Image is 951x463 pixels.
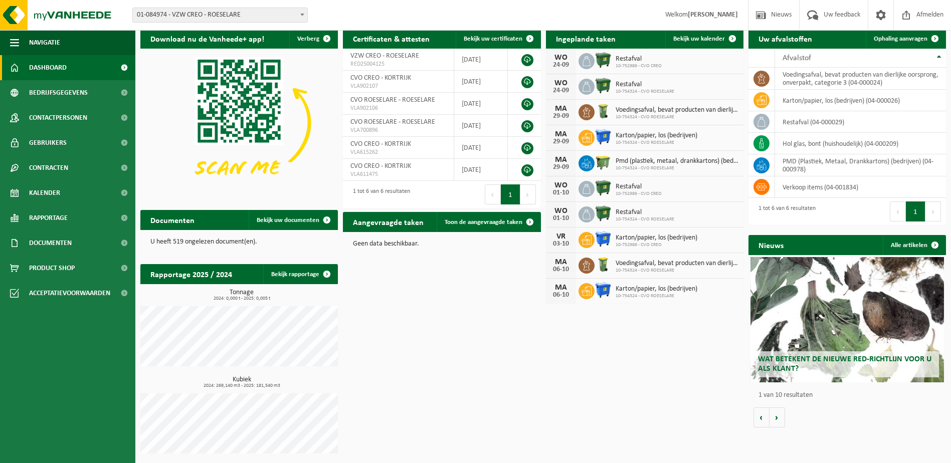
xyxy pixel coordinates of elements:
[150,239,328,246] p: U heeft 519 ongelezen document(en).
[249,210,337,230] a: Bekijk uw documenten
[595,230,612,248] img: WB-1100-HPE-BE-01
[595,205,612,222] img: WB-1100-HPE-GN-01
[551,164,571,171] div: 29-09
[616,81,674,89] span: Restafval
[350,162,411,170] span: CVO CREO - KORTRIJK
[551,130,571,138] div: MA
[29,55,67,80] span: Dashboard
[595,256,612,273] img: WB-0140-HPE-GN-50
[551,207,571,215] div: WO
[775,133,946,154] td: hol glas, bont (huishoudelijk) (04-000209)
[29,155,68,180] span: Contracten
[454,137,508,159] td: [DATE]
[866,29,945,49] a: Ophaling aanvragen
[616,132,697,140] span: Karton/papier, los (bedrijven)
[551,138,571,145] div: 29-09
[595,77,612,94] img: WB-1100-HPE-GN-01
[350,74,411,82] span: CVO CREO - KORTRIJK
[485,184,501,204] button: Previous
[29,230,72,256] span: Documenten
[350,52,419,60] span: VZW CREO - ROESELARE
[350,82,446,90] span: VLA902107
[595,179,612,196] img: WB-1100-HPE-GN-01
[551,258,571,266] div: MA
[29,130,67,155] span: Gebruikers
[616,234,697,242] span: Karton/papier, los (bedrijven)
[350,148,446,156] span: VLA615262
[551,233,571,241] div: VR
[29,180,60,205] span: Kalender
[595,103,612,120] img: WB-0140-HPE-GN-50
[616,165,738,171] span: 10-754324 - CVO ROESELARE
[616,183,662,191] span: Restafval
[665,29,742,49] a: Bekijk uw kalender
[343,212,434,232] h2: Aangevraagde taken
[616,208,674,216] span: Restafval
[445,219,522,225] span: Toon de aangevraagde taken
[770,407,785,427] button: Volgende
[145,376,338,388] h3: Kubiek
[353,241,530,248] p: Geen data beschikbaar.
[748,29,822,48] h2: Uw afvalstoffen
[501,184,520,204] button: 1
[551,87,571,94] div: 24-09
[616,191,662,197] span: 10-752986 - CVO CREO
[748,235,794,255] h2: Nieuws
[520,184,536,204] button: Next
[140,29,274,48] h2: Download nu de Vanheede+ app!
[551,284,571,292] div: MA
[350,104,446,112] span: VLA902106
[551,62,571,69] div: 24-09
[775,111,946,133] td: restafval (04-000029)
[616,293,697,299] span: 10-754324 - CVO ROESELARE
[257,217,319,223] span: Bekijk uw documenten
[551,156,571,164] div: MA
[454,71,508,93] td: [DATE]
[350,60,446,68] span: RED25004125
[758,392,941,399] p: 1 van 10 resultaten
[551,181,571,189] div: WO
[546,29,626,48] h2: Ingeplande taken
[616,55,662,63] span: Restafval
[616,106,738,114] span: Voedingsafval, bevat producten van dierlijke oorsprong, onverpakt, categorie 3
[551,113,571,120] div: 29-09
[456,29,540,49] a: Bekijk uw certificaten
[595,52,612,69] img: WB-1100-HPE-GN-01
[454,93,508,115] td: [DATE]
[616,216,674,222] span: 10-754324 - CVO ROESELARE
[454,115,508,137] td: [DATE]
[775,90,946,111] td: karton/papier, los (bedrijven) (04-000026)
[753,407,770,427] button: Vorige
[758,355,931,373] span: Wat betekent de nieuwe RED-richtlijn voor u als klant?
[350,126,446,134] span: VLA700896
[890,201,906,221] button: Previous
[29,105,87,130] span: Contactpersonen
[454,49,508,71] td: [DATE]
[145,289,338,301] h3: Tonnage
[29,256,75,281] span: Product Shop
[551,79,571,87] div: WO
[343,29,440,48] h2: Certificaten & attesten
[29,281,110,306] span: Acceptatievoorwaarden
[551,215,571,222] div: 01-10
[145,383,338,388] span: 2024: 269,140 m3 - 2025: 181,540 m3
[616,268,738,274] span: 10-754324 - CVO ROESELARE
[673,36,725,42] span: Bekijk uw kalender
[753,200,816,222] div: 1 tot 6 van 6 resultaten
[551,241,571,248] div: 03-10
[783,54,811,62] span: Afvalstof
[616,114,738,120] span: 10-754324 - CVO ROESELARE
[874,36,927,42] span: Ophaling aanvragen
[551,105,571,113] div: MA
[350,118,435,126] span: CVO ROESELARE - ROESELARE
[133,8,307,22] span: 01-084974 - VZW CREO - ROESELARE
[140,264,242,284] h2: Rapportage 2025 / 2024
[263,264,337,284] a: Bekijk rapportage
[464,36,522,42] span: Bekijk uw certificaten
[454,159,508,181] td: [DATE]
[906,201,925,221] button: 1
[595,282,612,299] img: WB-1100-HPE-BE-01
[437,212,540,232] a: Toon de aangevraagde taken
[616,242,697,248] span: 10-752986 - CVO CREO
[551,292,571,299] div: 06-10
